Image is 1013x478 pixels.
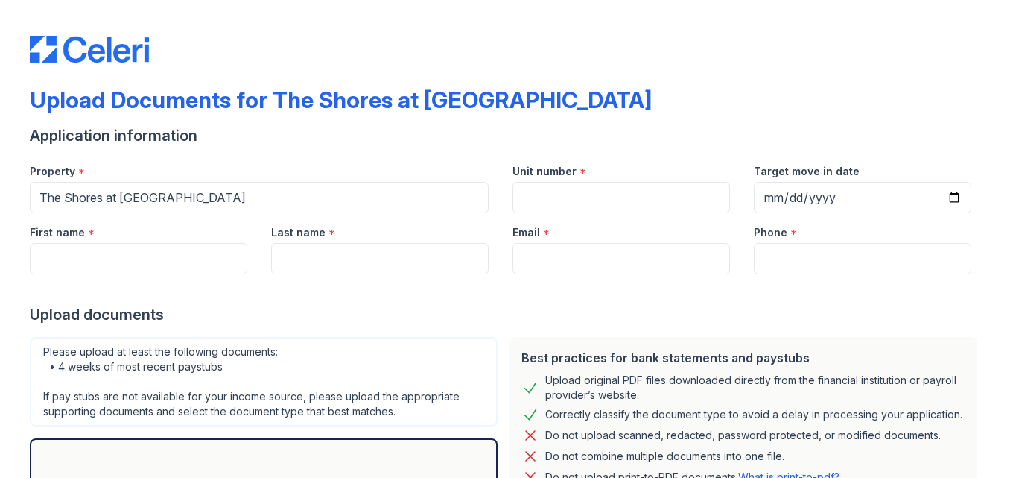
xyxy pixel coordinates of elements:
[545,447,784,465] div: Do not combine multiple documents into one file.
[545,427,941,444] div: Do not upload scanned, redacted, password protected, or modified documents.
[545,373,965,403] div: Upload original PDF files downloaded directly from the financial institution or payroll provider’...
[521,349,965,367] div: Best practices for bank statements and paystubs
[30,337,498,427] div: Please upload at least the following documents: • 4 weeks of most recent paystubs If pay stubs ar...
[545,406,962,424] div: Correctly classify the document type to avoid a delay in processing your application.
[754,225,787,240] label: Phone
[30,87,652,113] div: Upload Documents for The Shores at [GEOGRAPHIC_DATA]
[754,164,860,179] label: Target move in date
[512,225,540,240] label: Email
[271,225,326,240] label: Last name
[30,304,983,325] div: Upload documents
[30,164,75,179] label: Property
[30,36,149,63] img: CE_Logo_Blue-a8612792a0a2168367f1c8372b55b34899dd931a85d93a1a3d3e32e68fde9ad4.png
[30,125,983,146] div: Application information
[512,164,577,179] label: Unit number
[30,225,85,240] label: First name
